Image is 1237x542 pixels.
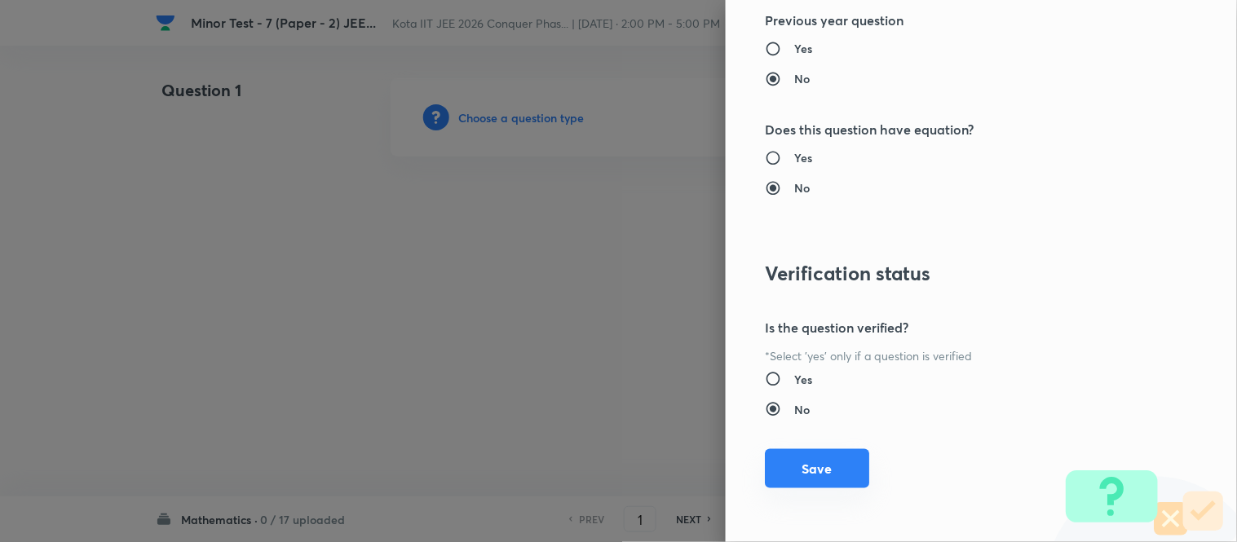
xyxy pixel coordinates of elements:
[765,11,1143,30] h5: Previous year question
[794,40,812,57] h6: Yes
[794,179,810,196] h6: No
[794,70,810,87] h6: No
[794,401,810,418] h6: No
[765,449,869,488] button: Save
[765,262,1143,285] h3: Verification status
[765,347,1143,364] p: *Select 'yes' only if a question is verified
[765,318,1143,337] h5: Is the question verified?
[794,149,812,166] h6: Yes
[765,120,1143,139] h5: Does this question have equation?
[794,371,812,388] h6: Yes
